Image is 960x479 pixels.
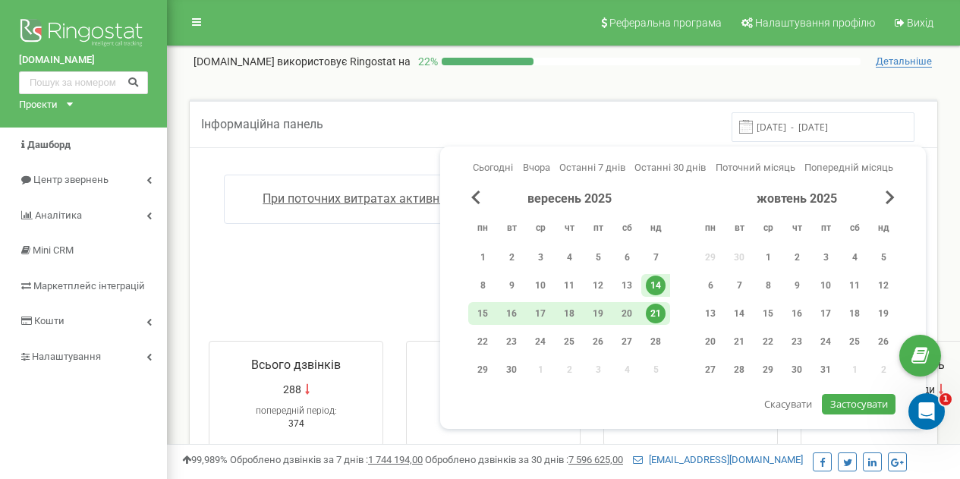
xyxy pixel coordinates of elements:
[641,330,670,353] div: нд 28 вер 2025 р.
[755,17,875,29] span: Налаштування профілю
[530,304,550,323] div: 17
[725,274,754,297] div: вт 7 жовт 2025 р.
[256,405,337,416] span: попередній період:
[19,53,148,68] a: [DOMAIN_NAME]
[728,218,751,241] abbr: вівторок
[700,360,720,380] div: 27
[830,397,888,411] span: Застосувати
[502,304,521,323] div: 16
[530,247,550,267] div: 3
[617,304,637,323] div: 20
[873,304,893,323] div: 19
[787,360,807,380] div: 30
[201,117,323,131] span: Інформаційна панель
[526,330,555,353] div: ср 24 вер 2025 р.
[869,246,898,269] div: нд 5 жовт 2025 р.
[277,55,411,68] span: використовує Ringostat на
[646,247,666,267] div: 7
[468,246,497,269] div: пн 1 вер 2025 р.
[840,330,869,353] div: сб 25 жовт 2025 р.
[473,304,493,323] div: 15
[873,332,893,351] div: 26
[194,54,411,69] p: [DOMAIN_NAME]
[758,332,778,351] div: 22
[816,247,836,267] div: 3
[816,332,836,351] div: 24
[612,274,641,297] div: сб 13 вер 2025 р.
[886,191,895,204] span: Next Month
[845,304,864,323] div: 18
[811,330,840,353] div: пт 24 жовт 2025 р.
[814,218,837,241] abbr: п’ятниця
[716,162,795,173] span: Поточний місяць
[725,358,754,381] div: вт 28 жовт 2025 р.
[869,274,898,297] div: нд 12 жовт 2025 р.
[811,358,840,381] div: пт 31 жовт 2025 р.
[787,304,807,323] div: 16
[758,276,778,295] div: 8
[696,302,725,325] div: пн 13 жовт 2025 р.
[758,360,778,380] div: 29
[502,332,521,351] div: 23
[555,302,584,325] div: чт 18 вер 2025 р.
[33,174,109,185] span: Центр звернень
[876,55,932,68] span: Детальніше
[725,302,754,325] div: вт 14 жовт 2025 р.
[555,274,584,297] div: чт 11 вер 2025 р.
[617,276,637,295] div: 13
[588,276,608,295] div: 12
[33,244,74,256] span: Mini CRM
[33,280,145,291] span: Маркетплейс інтеграцій
[283,382,301,397] span: 288
[787,247,807,267] div: 2
[646,304,666,323] div: 21
[700,304,720,323] div: 13
[782,246,811,269] div: чт 2 жовт 2025 р.
[471,191,480,204] span: Previous Month
[35,210,82,221] span: Аналiтика
[699,218,722,241] abbr: понеділок
[19,15,148,53] img: Ringostat logo
[908,393,945,430] iframe: Intercom live chat
[526,274,555,297] div: ср 10 вер 2025 р.
[182,454,228,465] span: 99,989%
[787,276,807,295] div: 9
[523,162,550,173] span: Вчора
[526,246,555,269] div: ср 3 вер 2025 р.
[873,276,893,295] div: 12
[468,358,497,381] div: пн 29 вер 2025 р.
[758,247,778,267] div: 1
[617,332,637,351] div: 27
[782,302,811,325] div: чт 16 жовт 2025 р.
[754,246,782,269] div: ср 1 жовт 2025 р.
[822,394,895,414] button: Застосувати
[497,358,526,381] div: вт 30 вер 2025 р.
[845,332,864,351] div: 25
[633,454,803,465] a: [EMAIL_ADDRESS][DOMAIN_NAME]
[473,360,493,380] div: 29
[816,304,836,323] div: 17
[34,315,65,326] span: Кошти
[411,54,442,69] p: 22 %
[502,360,521,380] div: 30
[502,247,521,267] div: 2
[644,218,667,241] abbr: неділя
[230,454,423,465] span: Оброблено дзвінків за 7 днів :
[700,332,720,351] div: 20
[615,218,638,241] abbr: субота
[907,17,933,29] span: Вихід
[845,276,864,295] div: 11
[288,418,304,429] span: 374
[757,218,779,241] abbr: середа
[425,454,623,465] span: Оброблено дзвінків за 30 днів :
[559,304,579,323] div: 18
[872,218,895,241] abbr: неділя
[869,330,898,353] div: нд 26 жовт 2025 р.
[840,246,869,269] div: сб 4 жовт 2025 р.
[696,274,725,297] div: пн 6 жовт 2025 р.
[754,302,782,325] div: ср 15 жовт 2025 р.
[758,304,778,323] div: 15
[584,274,612,297] div: пт 12 вер 2025 р.
[725,330,754,353] div: вт 21 жовт 2025 р.
[612,302,641,325] div: сб 20 вер 2025 р.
